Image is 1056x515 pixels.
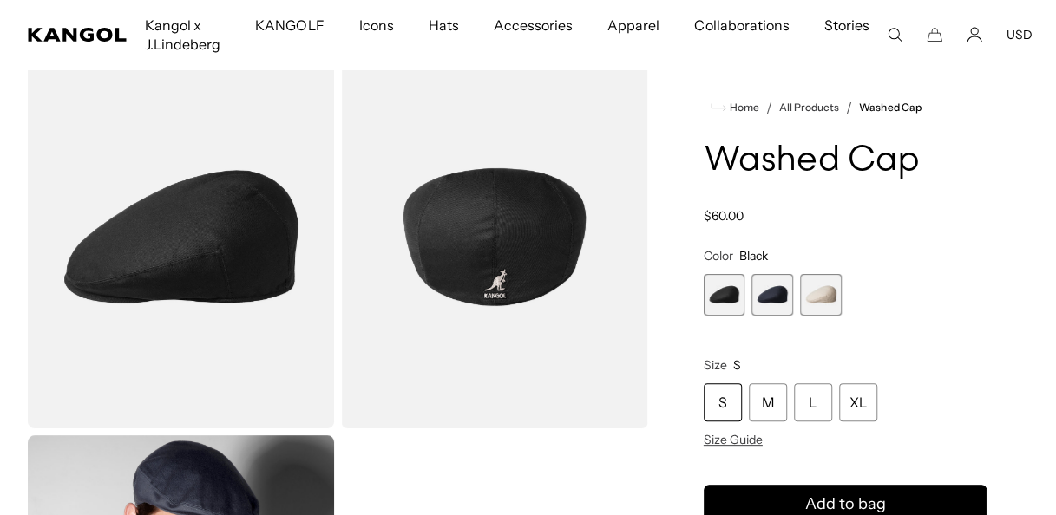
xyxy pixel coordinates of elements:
[800,274,842,316] div: 3 of 3
[704,97,987,118] nav: breadcrumbs
[739,248,768,264] span: Black
[704,432,763,447] span: Size Guide
[839,383,877,421] div: XL
[794,383,832,421] div: L
[341,45,647,428] img: color-black
[749,383,787,421] div: M
[779,101,839,114] a: All Products
[711,100,759,115] a: Home
[967,27,982,42] a: Account
[759,97,772,118] li: /
[704,383,742,421] div: S
[726,101,759,114] span: Home
[859,101,921,114] a: Washed Cap
[927,27,942,42] button: Cart
[704,248,733,264] span: Color
[704,142,987,180] h1: Washed Cap
[800,274,842,316] label: Khaki
[704,208,744,224] span: $60.00
[704,357,727,373] span: Size
[751,274,793,316] label: Navy
[887,27,902,42] summary: Search here
[839,97,852,118] li: /
[1007,27,1033,42] button: USD
[28,28,128,42] a: Kangol
[733,357,741,373] span: S
[751,274,793,316] div: 2 of 3
[704,274,745,316] label: Black
[28,45,334,428] img: color-black
[704,274,745,316] div: 1 of 3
